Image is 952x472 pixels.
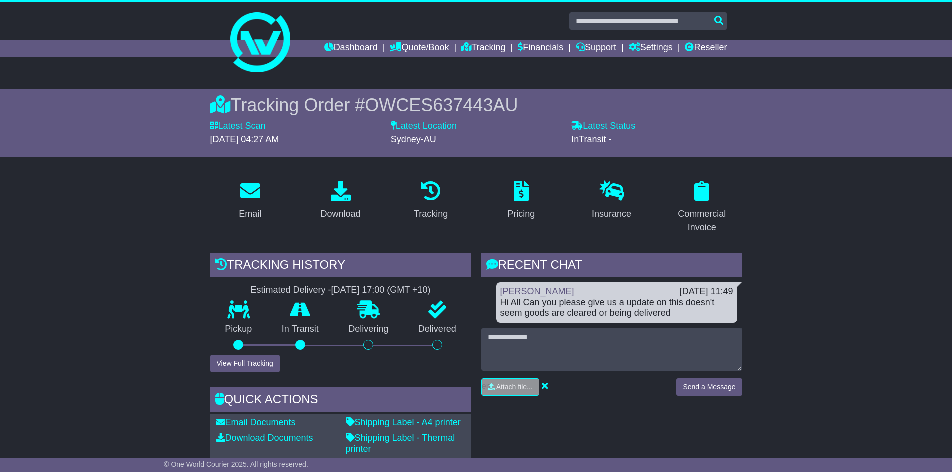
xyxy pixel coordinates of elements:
a: Pricing [501,177,541,224]
a: Download [314,177,367,224]
span: © One World Courier 2025. All rights reserved. [164,460,308,468]
a: Shipping Label - A4 printer [346,417,461,427]
div: Tracking history [210,253,471,280]
a: Tracking [461,40,505,57]
div: Tracking [414,207,448,221]
a: Dashboard [324,40,378,57]
a: Settings [629,40,673,57]
a: Financials [518,40,563,57]
label: Latest Status [571,121,635,132]
div: [DATE] 11:49 [680,286,733,297]
a: Download Documents [216,433,313,443]
div: Hi All Can you please give us a update on this doesn't seem goods are cleared or being delivered [500,297,733,319]
a: Shipping Label - Thermal printer [346,433,455,454]
div: RECENT CHAT [481,253,742,280]
label: Latest Scan [210,121,266,132]
span: Sydney-AU [391,134,436,144]
a: Commercial Invoice [662,177,742,238]
div: Email [239,207,261,221]
a: Email Documents [216,417,296,427]
span: [DATE] 04:27 AM [210,134,279,144]
p: In Transit [267,324,334,335]
span: OWCES637443AU [365,95,518,115]
a: Reseller [685,40,727,57]
span: InTransit - [571,134,611,144]
a: Tracking [407,177,454,224]
label: Latest Location [391,121,457,132]
a: [PERSON_NAME] [500,286,574,296]
div: [DATE] 17:00 (GMT +10) [331,285,431,296]
a: Quote/Book [390,40,449,57]
button: Send a Message [676,378,742,396]
div: Download [320,207,360,221]
p: Delivering [334,324,404,335]
a: Email [232,177,268,224]
div: Insurance [592,207,631,221]
div: Pricing [507,207,535,221]
div: Quick Actions [210,387,471,414]
a: Insurance [585,177,638,224]
a: Support [576,40,616,57]
div: Commercial Invoice [668,207,736,234]
p: Pickup [210,324,267,335]
p: Delivered [403,324,471,335]
div: Estimated Delivery - [210,285,471,296]
div: Tracking Order # [210,94,742,116]
button: View Full Tracking [210,355,280,372]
